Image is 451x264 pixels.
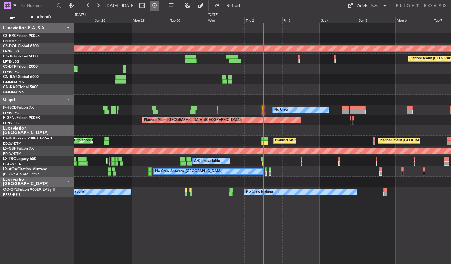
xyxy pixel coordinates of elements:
[3,85,17,89] span: CN-KAS
[3,70,19,74] a: LFPB/LBG
[3,137,52,140] a: LX-INBFalcon 900EX EASy II
[3,34,40,38] a: CS-RRCFalcon 900LX
[3,85,38,89] a: CN-KASGlobal 5000
[395,17,433,23] div: Mon 6
[74,136,130,145] div: Unplanned Maint Roma (Ciampino)
[3,106,17,110] span: F-HECD
[3,55,16,58] span: CS-JHH
[3,80,25,84] a: GMMN/CMN
[194,157,220,166] div: A/C Unavailable
[7,12,67,22] button: All Aircraft
[3,59,19,64] a: LFPB/LBG
[3,49,19,54] a: LFPB/LBG
[3,152,21,156] a: EDLW/DTM
[207,17,245,23] div: Wed 1
[19,1,55,10] input: Trip Number
[169,17,207,23] div: Tue 30
[3,106,34,110] a: F-HECDFalcon 7X
[3,44,39,48] a: CS-DOUGlobal 6500
[3,188,18,192] span: OO-GPE
[3,137,15,140] span: LX-INB
[155,167,222,176] div: No Crew Antwerp ([GEOGRAPHIC_DATA])
[3,188,55,192] a: OO-GPEFalcon 900EX EASy II
[3,116,40,120] a: F-GPNJFalcon 900EX
[94,17,132,23] div: Sun 28
[3,167,47,171] a: LX-AOACitation Mustang
[274,105,288,115] div: No Crew
[3,111,19,115] a: LFPB/LBG
[3,116,16,120] span: F-GPNJ
[3,157,36,161] a: LX-TROLegacy 650
[3,172,40,177] a: [PERSON_NAME]/QSA
[3,75,18,79] span: CN-RAK
[320,17,358,23] div: Sat 4
[3,157,16,161] span: LX-TRO
[3,121,19,125] a: LFPB/LBG
[357,3,378,9] div: Quick Links
[246,187,273,197] div: No Crew Malaga
[3,55,38,58] a: CS-JHHGlobal 6000
[3,44,18,48] span: CS-DOU
[3,90,25,95] a: GMMN/CMN
[132,17,169,23] div: Mon 29
[75,12,86,18] div: [DATE]
[244,17,282,23] div: Thu 2
[3,167,17,171] span: LX-AOA
[358,17,395,23] div: Sun 5
[3,34,16,38] span: CS-RRC
[16,15,65,19] span: All Aircraft
[3,162,22,166] a: EGGW/LTN
[3,75,39,79] a: CN-RAKGlobal 6000
[3,147,34,151] a: LX-GBHFalcon 7X
[3,65,16,69] span: CS-DTR
[344,1,390,11] button: Quick Links
[212,1,249,11] button: Refresh
[3,65,38,69] a: CS-DTRFalcon 2000
[275,136,334,145] div: Planned Maint [GEOGRAPHIC_DATA]
[3,39,22,43] a: DNMM/LOS
[221,3,247,8] span: Refresh
[3,141,21,146] a: EDLW/DTM
[282,17,320,23] div: Fri 3
[105,3,135,8] span: [DATE] - [DATE]
[56,17,94,23] div: Sat 27
[3,147,17,151] span: LX-GBH
[3,193,20,197] a: EBBR/BRU
[208,12,218,18] div: [DATE]
[144,116,242,125] div: Planned Maint [GEOGRAPHIC_DATA] ([GEOGRAPHIC_DATA])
